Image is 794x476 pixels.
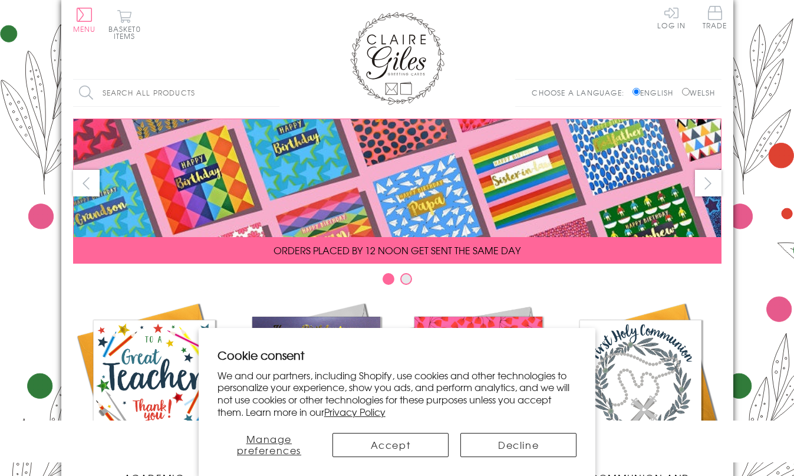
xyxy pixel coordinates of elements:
button: Carousel Page 2 [400,273,412,285]
label: English [632,87,679,98]
p: We and our partners, including Shopify, use cookies and other technologies to personalize your ex... [218,369,577,418]
span: Trade [703,6,727,29]
span: Manage preferences [237,432,302,457]
button: Basket0 items [108,9,141,40]
span: 0 items [114,24,141,41]
input: Search [268,80,279,106]
span: ORDERS PLACED BY 12 NOON GET SENT THE SAME DAY [274,243,520,257]
input: Welsh [682,88,690,96]
button: prev [73,170,100,196]
button: Accept [332,433,449,457]
a: Privacy Policy [324,405,386,419]
button: Menu [73,8,96,32]
label: Welsh [682,87,716,98]
img: Claire Giles Greetings Cards [350,12,444,105]
div: Carousel Pagination [73,273,721,291]
button: Manage preferences [218,433,321,457]
input: English [632,88,640,96]
input: Search all products [73,80,279,106]
span: Menu [73,24,96,34]
button: Decline [460,433,576,457]
a: Trade [703,6,727,31]
h2: Cookie consent [218,347,577,363]
button: Carousel Page 1 (Current Slide) [383,273,394,285]
p: Choose a language: [532,87,630,98]
button: next [695,170,721,196]
a: Log In [657,6,686,29]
